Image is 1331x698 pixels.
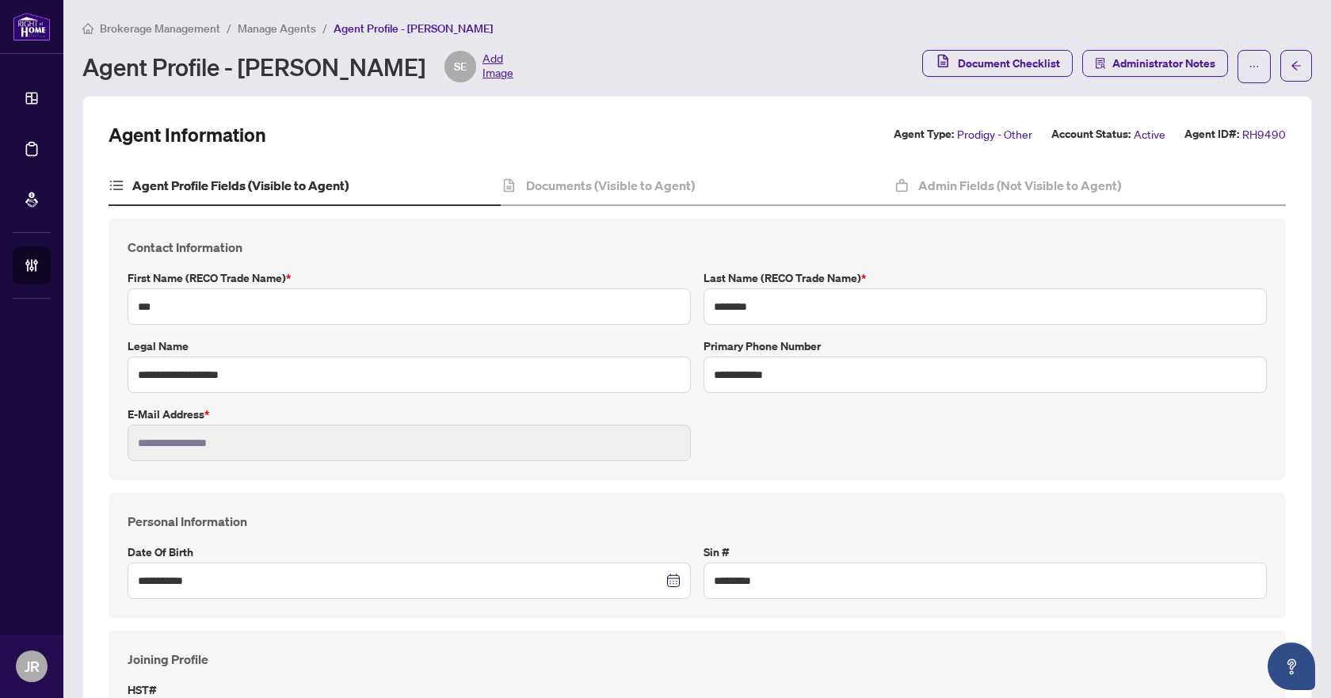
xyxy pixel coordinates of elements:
label: Agent ID#: [1184,125,1239,143]
span: home [82,23,93,34]
h4: Documents (Visible to Agent) [526,176,695,195]
h4: Agent Profile Fields (Visible to Agent) [132,176,349,195]
button: Document Checklist [922,50,1073,77]
label: Primary Phone Number [704,338,1267,355]
span: Administrator Notes [1112,51,1215,76]
h2: Agent Information [109,122,266,147]
h4: Contact Information [128,238,1267,257]
span: ellipsis [1249,61,1260,72]
label: Sin # [704,544,1267,561]
span: Agent Profile - [PERSON_NAME] [334,21,493,36]
h4: Admin Fields (Not Visible to Agent) [918,176,1121,195]
span: JR [25,655,40,677]
h4: Joining Profile [128,650,1267,669]
span: Active [1134,125,1165,143]
label: Legal Name [128,338,691,355]
label: Agent Type: [894,125,954,143]
span: SE [454,58,467,75]
span: Brokerage Management [100,21,220,36]
span: Manage Agents [238,21,316,36]
label: Last Name (RECO Trade Name) [704,269,1267,287]
span: arrow-left [1291,60,1302,71]
h4: Personal Information [128,512,1267,531]
label: Account Status: [1051,125,1131,143]
li: / [322,19,327,37]
span: Document Checklist [958,51,1060,76]
button: Open asap [1268,643,1315,690]
div: Agent Profile - [PERSON_NAME] [82,51,513,82]
span: Add Image [482,51,513,82]
label: E-mail Address [128,406,691,423]
li: / [227,19,231,37]
span: solution [1095,58,1106,69]
label: Date of Birth [128,544,691,561]
button: Administrator Notes [1082,50,1228,77]
span: RH9490 [1242,125,1286,143]
span: Prodigy - Other [957,125,1032,143]
img: logo [13,12,51,41]
label: First Name (RECO Trade Name) [128,269,691,287]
